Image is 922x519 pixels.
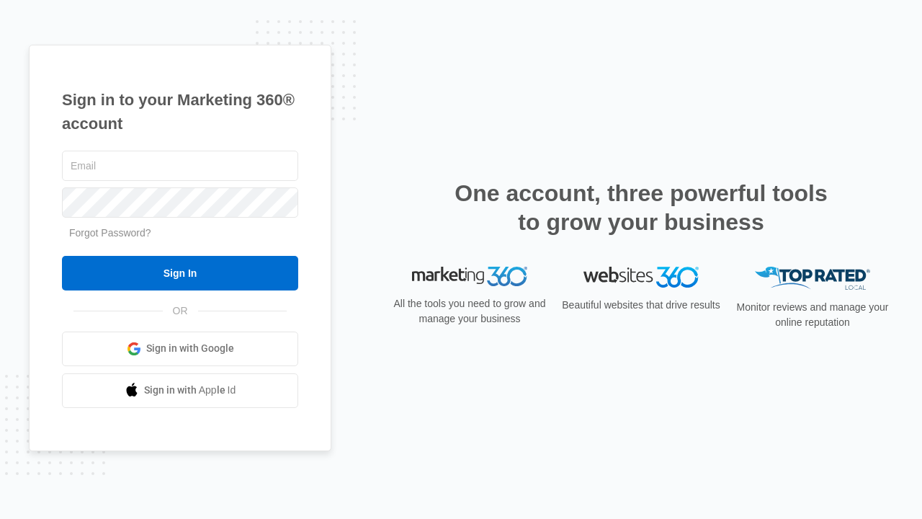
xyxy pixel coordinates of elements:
[62,151,298,181] input: Email
[583,267,699,288] img: Websites 360
[144,383,236,398] span: Sign in with Apple Id
[69,227,151,239] a: Forgot Password?
[62,256,298,290] input: Sign In
[755,267,870,290] img: Top Rated Local
[146,341,234,356] span: Sign in with Google
[560,298,722,313] p: Beautiful websites that drive results
[389,296,550,327] p: All the tools you need to grow and manage your business
[450,179,832,236] h2: One account, three powerful tools to grow your business
[732,300,893,330] p: Monitor reviews and manage your online reputation
[412,267,527,287] img: Marketing 360
[62,332,298,366] a: Sign in with Google
[62,88,298,136] h1: Sign in to your Marketing 360® account
[62,373,298,408] a: Sign in with Apple Id
[163,303,198,319] span: OR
